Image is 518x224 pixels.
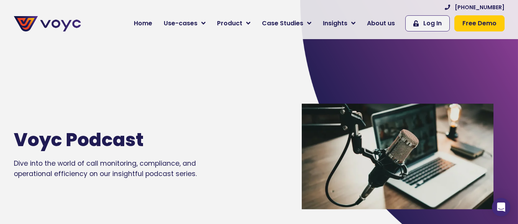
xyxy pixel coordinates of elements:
[217,19,242,28] span: Product
[14,16,81,31] img: voyc-full-logo
[164,19,197,28] span: Use-cases
[323,19,347,28] span: Insights
[158,16,211,31] a: Use-cases
[317,16,361,31] a: Insights
[14,158,233,179] p: Dive into the world of call monitoring, compliance, and operational efficiency on our insightful ...
[14,129,210,151] h1: Voyc Podcast
[454,15,505,31] a: Free Demo
[128,16,158,31] a: Home
[423,19,442,28] span: Log In
[462,19,497,28] span: Free Demo
[405,15,450,31] a: Log In
[492,198,510,216] div: Open Intercom Messenger
[256,16,317,31] a: Case Studies
[134,19,152,28] span: Home
[211,16,256,31] a: Product
[262,19,303,28] span: Case Studies
[445,3,505,12] a: [PHONE_NUMBER]
[361,16,401,31] a: About us
[367,19,395,28] span: About us
[455,3,505,12] span: [PHONE_NUMBER]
